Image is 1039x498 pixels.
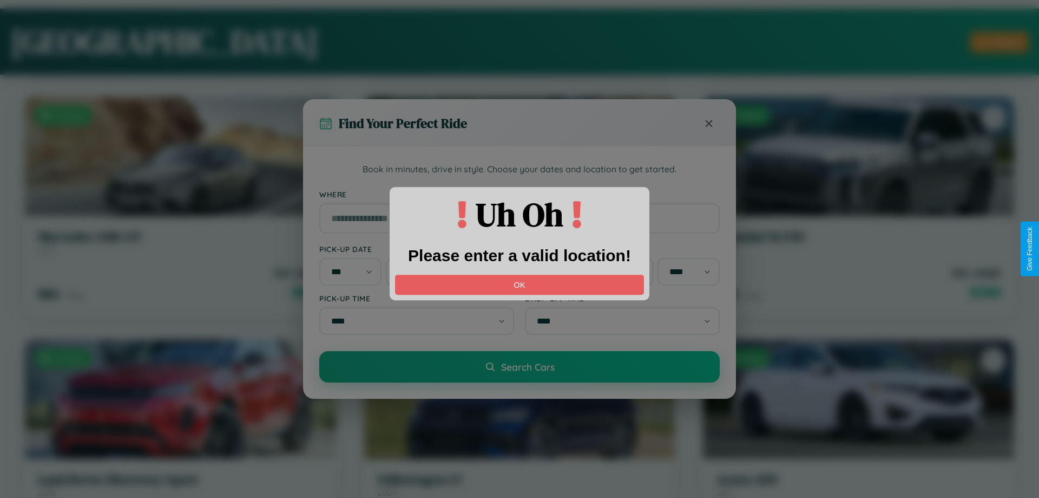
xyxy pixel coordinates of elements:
[319,294,514,303] label: Pick-up Time
[525,244,720,254] label: Drop-off Date
[501,361,555,373] span: Search Cars
[339,114,467,132] h3: Find Your Perfect Ride
[319,163,720,177] p: Book in minutes, drive in style. Choose your dates and location to get started.
[525,294,720,303] label: Drop-off Time
[319,190,720,199] label: Where
[319,244,514,254] label: Pick-up Date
